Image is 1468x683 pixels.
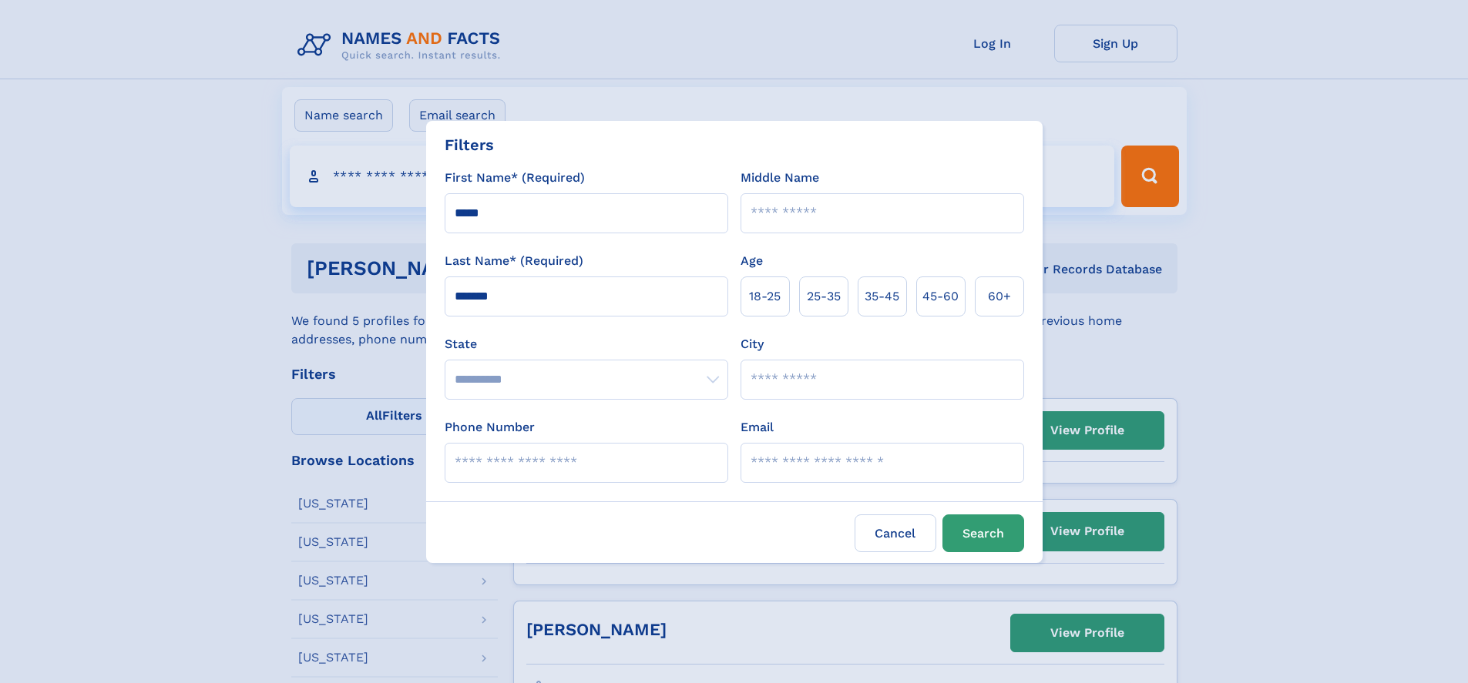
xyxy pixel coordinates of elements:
[855,514,936,552] label: Cancel
[988,287,1011,306] span: 60+
[741,335,764,353] label: City
[445,335,728,353] label: State
[445,133,494,156] div: Filters
[741,418,774,437] label: Email
[942,514,1024,552] button: Search
[445,252,583,270] label: Last Name* (Required)
[741,252,763,270] label: Age
[749,287,781,306] span: 18‑25
[445,169,585,187] label: First Name* (Required)
[922,287,959,306] span: 45‑60
[807,287,841,306] span: 25‑35
[445,418,535,437] label: Phone Number
[865,287,899,306] span: 35‑45
[741,169,819,187] label: Middle Name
